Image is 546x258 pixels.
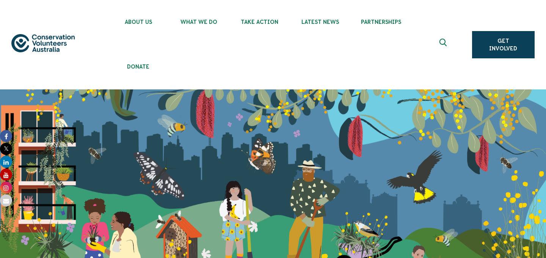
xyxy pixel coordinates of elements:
[472,31,535,58] a: Get Involved
[439,39,449,51] span: Expand search box
[229,19,290,25] span: Take Action
[108,64,169,70] span: Donate
[169,19,229,25] span: What We Do
[435,36,453,54] button: Expand search box Close search box
[11,34,75,53] img: logo.svg
[351,19,411,25] span: Partnerships
[108,19,169,25] span: About Us
[290,19,351,25] span: Latest News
